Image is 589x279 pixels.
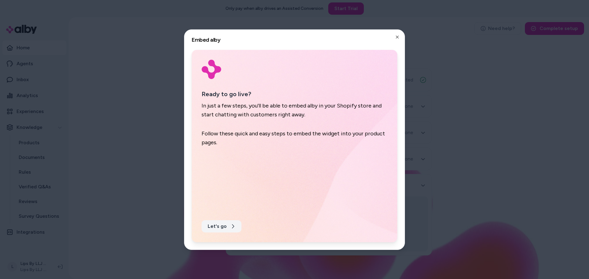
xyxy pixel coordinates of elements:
[202,89,387,99] p: Ready to go live?
[202,220,241,232] button: Let's go
[202,129,387,147] p: Follow these quick and easy steps to embed the widget into your product pages.
[202,60,221,79] img: Logo
[192,37,397,43] h2: Embed alby
[202,101,387,119] p: In just a few steps, you'll be able to embed alby in your Shopify store and start chatting with c...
